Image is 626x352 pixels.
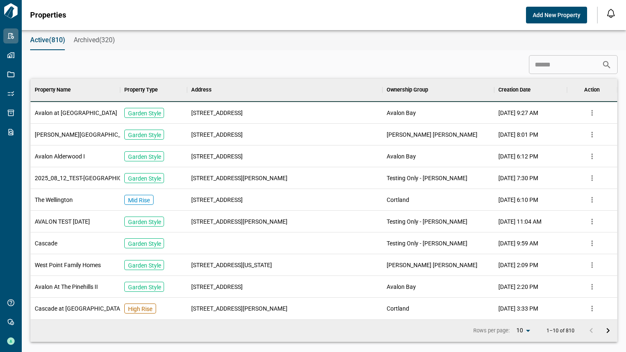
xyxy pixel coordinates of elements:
span: [STREET_ADDRESS] [191,109,243,117]
p: Garden Style [128,283,161,291]
p: Garden Style [128,174,161,183]
span: Testing Only - [PERSON_NAME] [387,174,467,182]
p: Garden Style [128,131,161,139]
span: Add New Property [533,11,580,19]
div: Property Type [120,78,187,102]
span: [DATE] 7:30 PM [498,174,538,182]
div: Address [191,78,212,102]
div: base tabs [22,30,626,50]
button: Add New Property [526,7,587,23]
span: Testing Only - [PERSON_NAME] [387,239,467,247]
div: Creation Date [494,78,567,102]
span: [DATE] 9:27 AM [498,109,538,117]
div: Property Type [124,78,158,102]
span: Avalon at [GEOGRAPHIC_DATA] [35,109,117,117]
span: [STREET_ADDRESS][PERSON_NAME] [191,217,287,226]
span: Cortland [387,304,409,313]
div: Creation Date [498,78,531,102]
span: [DATE] 2:20 PM [498,283,538,291]
span: Testing Only - [PERSON_NAME] [387,217,467,226]
span: Archived(320) [74,36,115,44]
span: [STREET_ADDRESS] [191,152,243,161]
div: Property Name [31,78,120,102]
p: Garden Style [128,261,161,270]
p: High Rise [128,305,152,313]
span: Avalon Bay [387,109,416,117]
p: Garden Style [128,153,161,161]
div: Ownership Group [387,78,428,102]
span: Properties [30,11,66,19]
button: Go to next page [600,322,616,339]
button: Open notification feed [604,7,618,20]
div: Address [187,78,382,102]
button: more [586,150,598,163]
span: [DATE] 8:01 PM [498,130,538,139]
span: The Wellington [35,196,73,204]
span: [STREET_ADDRESS] [191,283,243,291]
span: [STREET_ADDRESS][PERSON_NAME] [191,304,287,313]
p: 1–10 of 810 [546,328,575,334]
span: 2025_08_12_TEST-[GEOGRAPHIC_DATA] [35,174,140,182]
span: [DATE] 11:04 AM [498,217,541,226]
span: [DATE] 3:33 PM [498,304,538,313]
span: Avalon Bay [387,283,416,291]
span: [DATE] 2:09 PM [498,261,538,269]
div: 10 [513,324,533,337]
span: Avalon Bay [387,152,416,161]
button: more [586,172,598,184]
span: [PERSON_NAME][GEOGRAPHIC_DATA] [35,130,136,139]
span: [PERSON_NAME] [PERSON_NAME] [387,130,477,139]
span: Cascade at [GEOGRAPHIC_DATA] [35,304,122,313]
span: West Point Family Homes [35,261,101,269]
div: Action [584,78,600,102]
span: [PERSON_NAME] [PERSON_NAME] [387,261,477,269]
span: [STREET_ADDRESS] [191,130,243,139]
span: [STREET_ADDRESS][PERSON_NAME] [191,174,287,182]
span: [DATE] 6:10 PM [498,196,538,204]
button: more [586,107,598,119]
div: Action [567,78,617,102]
span: [STREET_ADDRESS][US_STATE] [191,261,272,269]
button: more [586,237,598,250]
span: Avalon Alderwood I [35,152,85,161]
p: Garden Style [128,218,161,226]
p: Garden Style [128,109,161,117]
span: Active(810) [30,36,65,44]
div: Property Name [35,78,71,102]
span: [DATE] 9:59 AM [498,239,538,247]
p: Mid Rise [128,196,150,204]
div: Ownership Group [382,78,494,102]
span: Cortland [387,196,409,204]
span: Avalon At The Pinehills II [35,283,98,291]
button: more [586,302,598,315]
p: Rows per page: [473,327,510,334]
p: Garden Style [128,240,161,248]
button: more [586,194,598,206]
span: Cascade [35,239,57,247]
button: more [586,259,598,271]
button: more [586,128,598,141]
span: AVALON TEST [DATE] [35,217,90,226]
button: more [586,281,598,293]
span: [STREET_ADDRESS] [191,196,243,204]
button: more [586,215,598,228]
span: [DATE] 6:12 PM [498,152,538,161]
